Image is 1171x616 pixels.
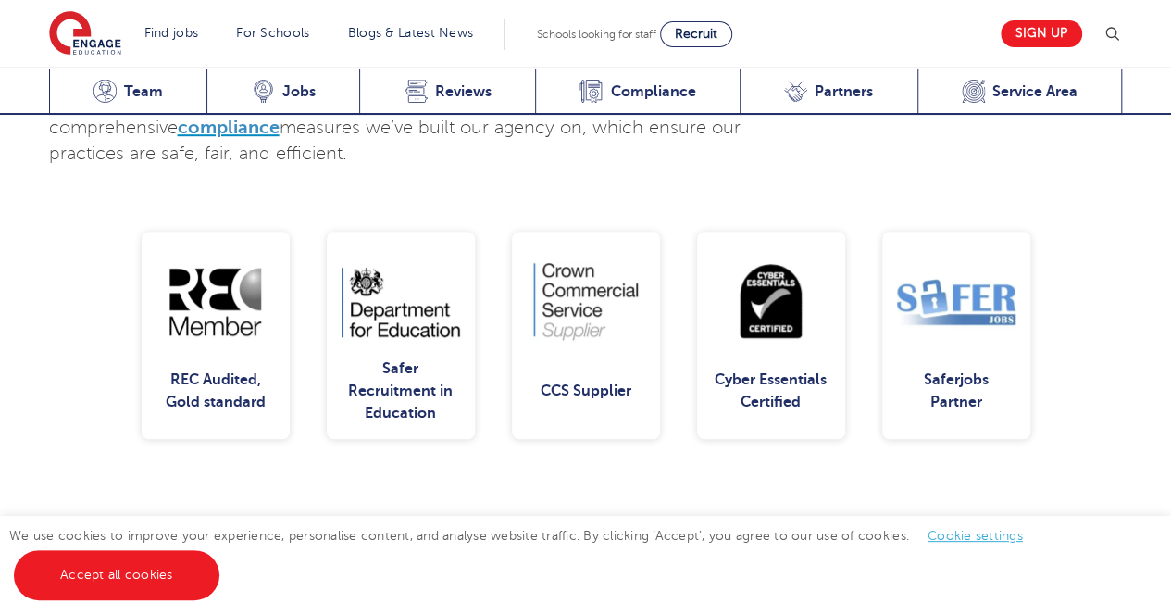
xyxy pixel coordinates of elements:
[992,82,1078,101] span: Service Area
[342,358,460,424] div: Safer Recruitment in Education
[342,261,460,343] img: DOE
[897,358,1015,424] div: Saferjobs Partner
[527,358,645,424] div: CCS Supplier
[897,261,1015,343] img: Safer
[178,117,280,138] a: compliance
[675,27,717,41] span: Recruit
[712,261,830,343] img: Cyber Essentials
[740,69,917,115] a: Partners
[236,26,309,40] a: For Schools
[535,69,740,115] a: Compliance
[282,82,316,101] span: Jobs
[435,82,492,101] span: Reviews
[14,550,219,600] a: Accept all cookies
[527,261,645,343] img: CCS
[9,529,1041,582] span: We use cookies to improve your experience, personalise content, and analyse website traffic. By c...
[49,118,741,164] span: measures we’ve built our agency on, which ensure our practices are safe, fair, and efficient.
[348,26,474,40] a: Blogs & Latest News
[124,82,163,101] span: Team
[928,529,1023,543] a: Cookie settings
[156,358,275,424] div: REC Audited, Gold standard
[537,28,656,41] span: Schools looking for staff
[815,82,873,101] span: Partners
[660,21,732,47] a: Recruit
[917,69,1123,115] a: Service Area
[359,69,535,115] a: Reviews
[144,26,199,40] a: Find jobs
[712,358,830,424] div: Cyber Essentials Certified
[49,69,207,115] a: Team
[610,82,695,101] span: Compliance
[1001,20,1082,47] a: Sign up
[156,261,275,343] img: REC
[49,11,121,57] img: Engage Education
[206,69,359,115] a: Jobs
